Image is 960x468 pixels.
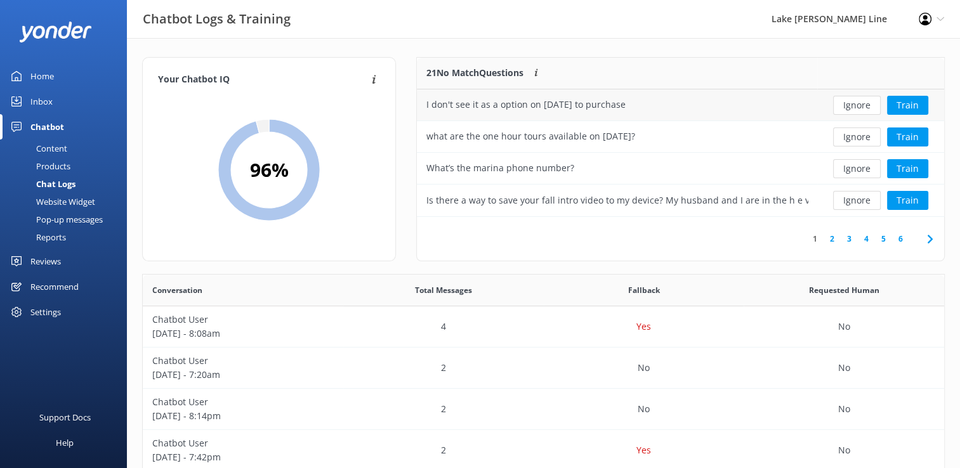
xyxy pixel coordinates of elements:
[833,191,881,210] button: Ignore
[887,96,928,115] button: Train
[8,175,127,193] a: Chat Logs
[841,233,858,245] a: 3
[887,127,928,146] button: Train
[152,313,334,327] p: Chatbot User
[638,402,650,416] p: No
[8,211,103,228] div: Pop-up messages
[152,395,334,409] p: Chatbot User
[426,129,635,143] div: what are the one hour tours available on [DATE]?
[152,450,334,464] p: [DATE] - 7:42pm
[875,233,892,245] a: 5
[441,443,446,457] p: 2
[417,153,944,185] div: row
[30,299,61,325] div: Settings
[887,191,928,210] button: Train
[152,436,334,450] p: Chatbot User
[8,157,70,175] div: Products
[426,193,808,207] div: Is there a way to save your fall intro video to my device? My husband and I are in the h e video ...
[838,361,850,375] p: No
[152,409,334,423] p: [DATE] - 8:14pm
[56,430,74,455] div: Help
[833,96,881,115] button: Ignore
[887,159,928,178] button: Train
[426,98,626,112] div: I don't see it as a option on [DATE] to purchase
[8,228,127,246] a: Reports
[152,284,202,296] span: Conversation
[30,63,54,89] div: Home
[417,185,944,216] div: row
[143,306,944,348] div: row
[824,233,841,245] a: 2
[8,211,127,228] a: Pop-up messages
[152,327,334,341] p: [DATE] - 8:08am
[838,402,850,416] p: No
[838,320,850,334] p: No
[415,284,472,296] span: Total Messages
[441,361,446,375] p: 2
[8,140,67,157] div: Content
[143,389,944,430] div: row
[158,73,368,87] h4: Your Chatbot IQ
[30,249,61,274] div: Reviews
[441,320,446,334] p: 4
[838,443,850,457] p: No
[30,274,79,299] div: Recommend
[806,233,824,245] a: 1
[417,89,944,216] div: grid
[19,22,92,42] img: yonder-white-logo.png
[858,233,875,245] a: 4
[143,9,291,29] h3: Chatbot Logs & Training
[8,140,127,157] a: Content
[8,175,76,193] div: Chat Logs
[638,361,650,375] p: No
[628,284,659,296] span: Fallback
[417,89,944,121] div: row
[426,161,574,175] div: What’s the marina phone number?
[8,228,66,246] div: Reports
[8,157,127,175] a: Products
[833,127,881,146] button: Ignore
[426,66,523,80] p: 21 No Match Questions
[8,193,95,211] div: Website Widget
[250,155,289,185] h2: 96 %
[8,193,127,211] a: Website Widget
[809,284,879,296] span: Requested Human
[833,159,881,178] button: Ignore
[39,405,91,430] div: Support Docs
[636,443,651,457] p: Yes
[30,89,53,114] div: Inbox
[143,348,944,389] div: row
[417,121,944,153] div: row
[152,354,334,368] p: Chatbot User
[152,368,334,382] p: [DATE] - 7:20am
[441,402,446,416] p: 2
[30,114,64,140] div: Chatbot
[892,233,909,245] a: 6
[636,320,651,334] p: Yes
